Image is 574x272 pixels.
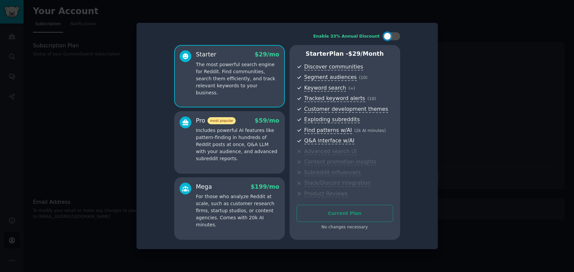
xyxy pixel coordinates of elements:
span: Segment audiences [304,74,357,81]
p: For those who analyze Reddit at scale, such as customer research firms, startup studios, or conte... [196,193,279,228]
span: $ 29 /mo [255,51,279,58]
span: $ 59 /mo [255,117,279,124]
span: Keyword search [304,85,346,92]
span: most popular [207,117,236,124]
span: ( ∞ ) [348,86,355,91]
span: Exploding subreddits [304,116,360,123]
span: ( 2k AI minutes ) [354,128,386,133]
div: Pro [196,117,236,125]
span: ( 10 ) [359,75,368,80]
span: Discover communities [304,63,363,71]
div: Mega [196,183,212,191]
span: $ 29 /month [348,50,384,57]
span: Find patterns w/AI [304,127,352,134]
p: Starter Plan - [297,50,393,58]
p: Includes powerful AI features like pattern-finding in hundreds of Reddit posts at once, Q&A LLM w... [196,127,279,162]
span: $ 199 /mo [251,183,279,190]
span: Customer development themes [304,106,388,113]
span: Tracked keyword alerts [304,95,365,102]
span: Slack/Discord integration [304,180,371,187]
div: Enable 33% Annual Discount [313,34,380,40]
span: ( 10 ) [368,96,376,101]
span: Content promotion insights [304,158,377,166]
span: Q&A interface w/AI [304,137,354,144]
div: No changes necessary [297,224,393,230]
div: Starter [196,50,217,59]
span: Advanced search UI [304,148,357,155]
span: Subreddit influencers [304,169,361,176]
p: The most powerful search engine for Reddit. Find communities, search them efficiently, and track ... [196,61,279,96]
span: Product Reviews [304,190,348,197]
